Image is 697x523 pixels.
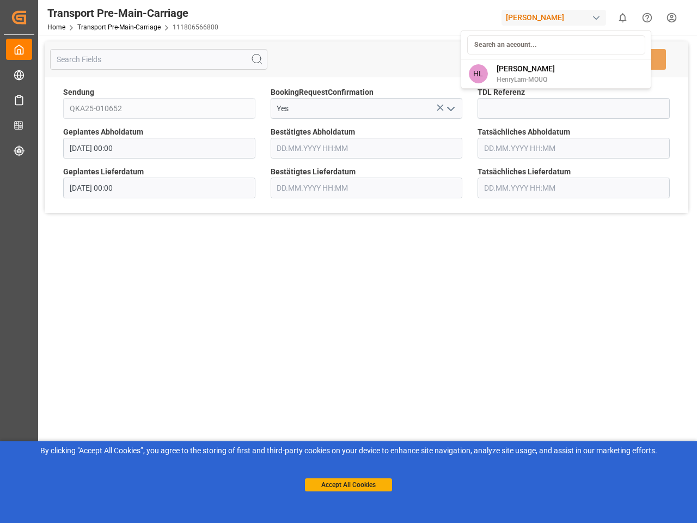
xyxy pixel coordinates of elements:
[47,5,218,21] div: Transport Pre-Main-Carriage
[502,10,606,26] div: [PERSON_NAME]
[478,178,670,198] input: DD.MM.YYYY HH:MM
[63,87,94,98] span: Sendung
[467,35,645,54] input: Search an account...
[271,87,374,98] span: BookingRequestConfirmation
[63,166,144,178] span: Geplantes Lieferdatum
[442,100,458,117] button: open menu
[497,75,555,84] span: HenryLam-MOUQ
[469,64,488,83] span: HL
[47,23,65,31] a: Home
[478,138,670,159] input: DD.MM.YYYY HH:MM
[271,166,356,178] span: Bestätigtes Lieferdatum
[478,166,571,178] span: Tatsächliches Lieferdatum
[610,5,635,30] button: show 0 new notifications
[478,126,570,138] span: Tatsächliches Abholdatum
[271,126,355,138] span: Bestätigtes Abholdatum
[497,63,555,75] span: [PERSON_NAME]
[271,178,463,198] input: DD.MM.YYYY HH:MM
[63,126,143,138] span: Geplantes Abholdatum
[50,49,267,70] input: Search Fields
[63,138,255,159] input: DD.MM.YYYY HH:MM
[271,138,463,159] input: DD.MM.YYYY HH:MM
[478,87,525,98] span: TDL Referenz
[305,478,392,491] button: Accept All Cookies
[77,23,161,31] a: Transport Pre-Main-Carriage
[635,5,659,30] button: Help Center
[8,445,689,457] div: By clicking "Accept All Cookies”, you agree to the storing of first and third-party cookies on yo...
[63,178,255,198] input: DD.MM.YYYY HH:MM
